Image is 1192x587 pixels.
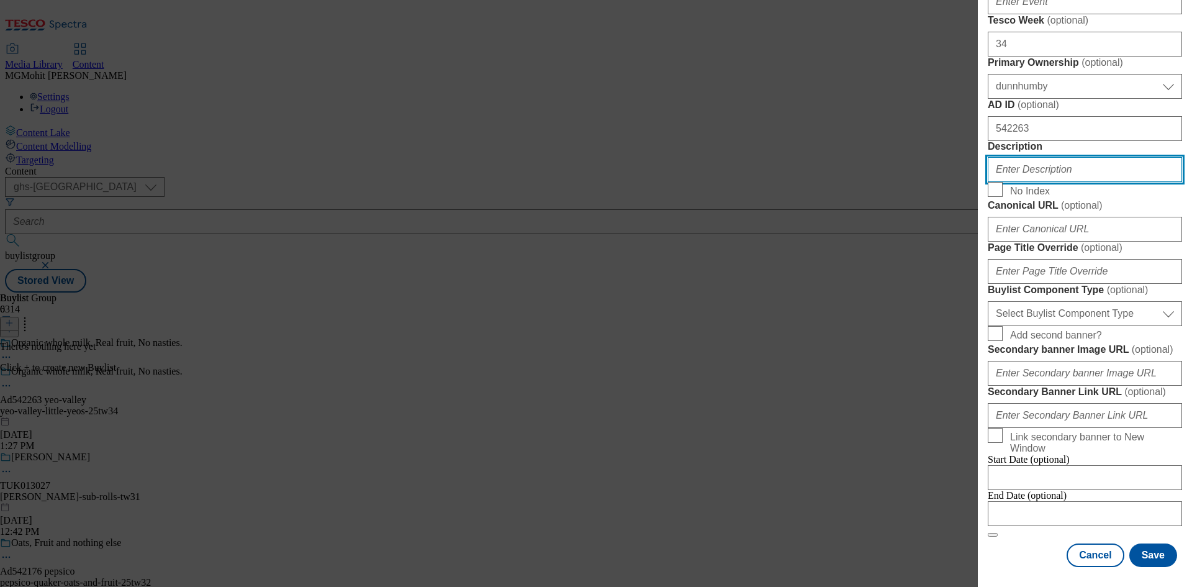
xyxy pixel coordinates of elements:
input: Enter Secondary banner Image URL [988,361,1182,386]
label: AD ID [988,99,1182,111]
span: Link secondary banner to New Window [1010,432,1177,454]
input: Enter Date [988,501,1182,526]
span: ( optional ) [1081,242,1122,253]
span: Start Date (optional) [988,454,1070,465]
span: End Date (optional) [988,490,1067,501]
input: Enter Canonical URL [988,217,1182,242]
input: Enter AD ID [988,116,1182,141]
button: Cancel [1067,544,1124,567]
span: ( optional ) [1124,386,1166,397]
label: Secondary banner Image URL [988,344,1182,356]
span: ( optional ) [1047,15,1088,25]
span: ( optional ) [1132,344,1173,355]
span: ( optional ) [1081,57,1123,68]
input: Enter Secondary Banner Link URL [988,403,1182,428]
label: Primary Ownership [988,57,1182,69]
input: Enter Tesco Week [988,32,1182,57]
label: Secondary Banner Link URL [988,386,1182,398]
label: Page Title Override [988,242,1182,254]
span: ( optional ) [1107,284,1149,295]
input: Enter Date [988,465,1182,490]
input: Enter Page Title Override [988,259,1182,284]
label: Description [988,141,1182,152]
button: Save [1129,544,1177,567]
input: Enter Description [988,157,1182,182]
label: Buylist Component Type [988,284,1182,296]
label: Canonical URL [988,199,1182,212]
span: Add second banner? [1010,330,1102,341]
span: No Index [1010,186,1050,197]
span: ( optional ) [1061,200,1103,211]
span: ( optional ) [1018,99,1059,110]
label: Tesco Week [988,14,1182,27]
